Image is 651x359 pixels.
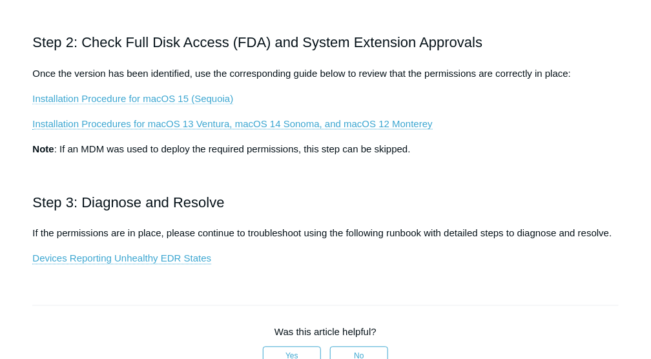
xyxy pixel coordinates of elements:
[274,327,377,338] span: Was this article helpful?
[32,143,54,154] strong: Note
[32,66,618,81] p: Once the version has been identified, use the corresponding guide below to review that the permis...
[32,141,618,157] p: : If an MDM was used to deploy the required permissions, this step can be skipped.
[32,253,211,265] a: Devices Reporting Unhealthy EDR States
[32,226,618,241] p: If the permissions are in place, please continue to troubleshoot using the following runbook with...
[32,93,233,105] a: Installation Procedure for macOS 15 (Sequoia)
[32,118,432,130] a: Installation Procedures for macOS 13 Ventura, macOS 14 Sonoma, and macOS 12 Monterey
[32,192,618,214] h2: Step 3: Diagnose and Resolve
[32,31,618,54] h2: Step 2: Check Full Disk Access (FDA) and System Extension Approvals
